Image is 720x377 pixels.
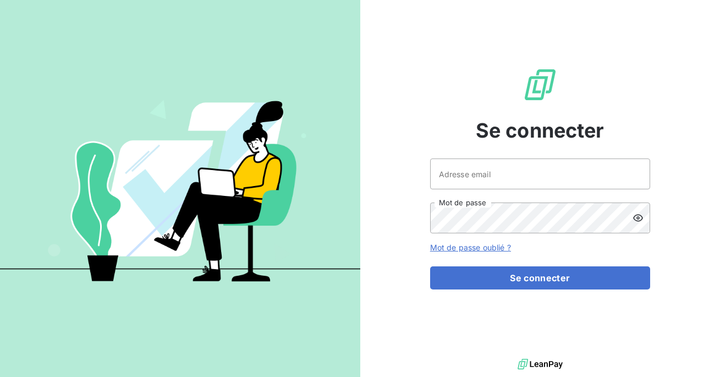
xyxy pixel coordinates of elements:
[476,116,604,145] span: Se connecter
[523,67,558,102] img: Logo LeanPay
[518,356,563,373] img: logo
[430,243,511,252] a: Mot de passe oublié ?
[430,266,650,289] button: Se connecter
[430,159,650,189] input: placeholder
